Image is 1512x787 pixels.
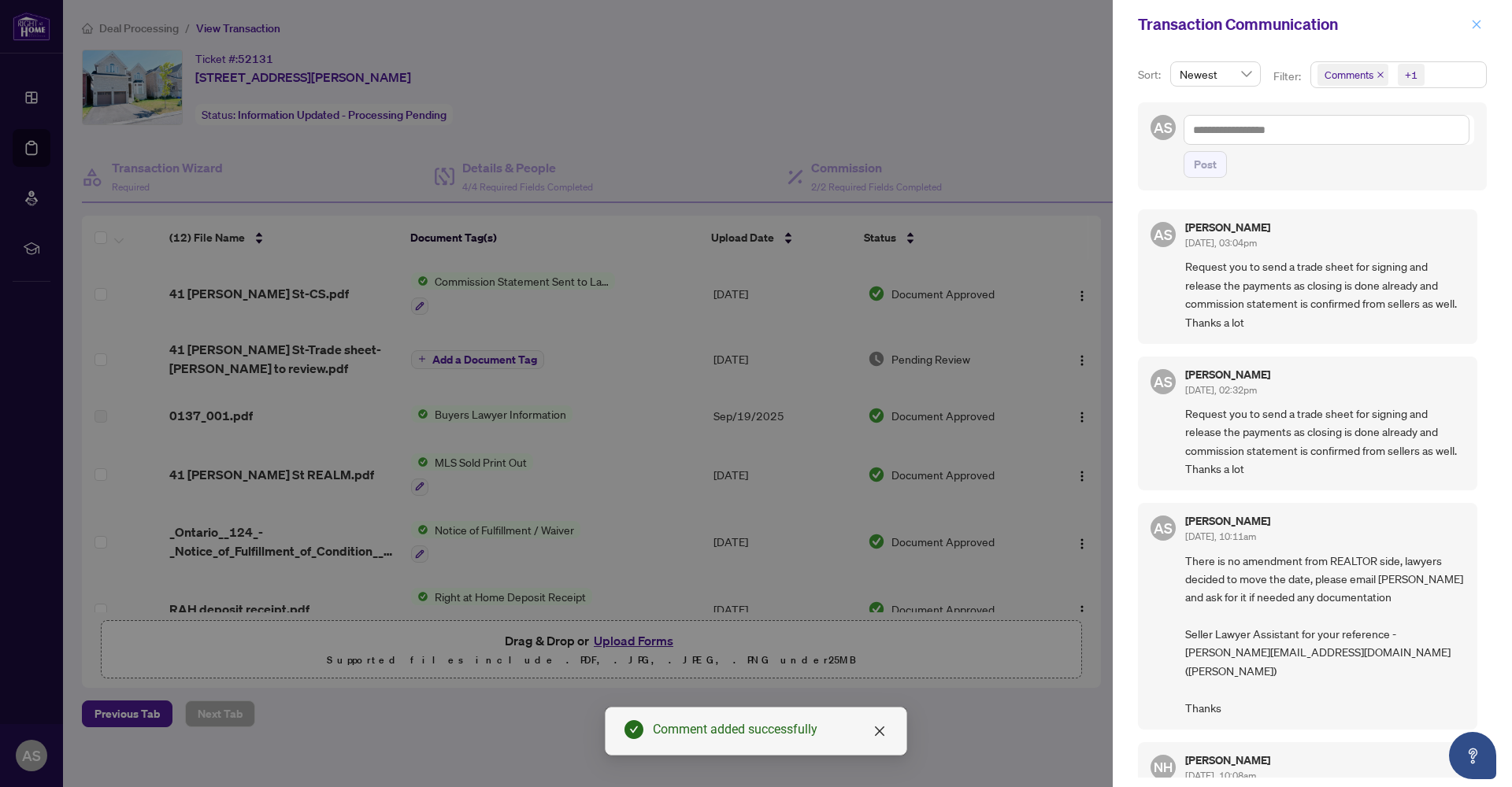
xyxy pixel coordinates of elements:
[1185,384,1257,396] span: [DATE], 02:32pm
[1185,515,1270,527] h5: [PERSON_NAME]
[1471,19,1482,30] span: close
[1154,371,1173,393] span: AS
[1138,13,1466,36] div: Transaction Communication
[1185,257,1465,331] span: Request you to send a trade sheet for signing and release the payments as closing is done already...
[1377,71,1384,79] span: close
[1185,222,1270,233] h5: [PERSON_NAME]
[871,722,888,740] a: Close
[1154,224,1173,246] span: AS
[1185,405,1465,478] span: Request you to send a trade sheet for signing and release the payments as closing is done already...
[1185,237,1257,249] span: [DATE], 03:04pm
[1273,68,1303,85] p: Filter:
[1405,67,1417,83] div: +1
[1138,66,1164,83] p: Sort:
[1185,755,1270,766] h5: [PERSON_NAME]
[1325,67,1373,83] span: Comments
[1317,64,1388,86] span: Comments
[1185,770,1256,781] span: [DATE], 10:08am
[1185,369,1270,380] h5: [PERSON_NAME]
[1180,62,1251,86] span: Newest
[873,725,886,737] span: close
[1184,151,1227,178] button: Post
[1449,732,1496,779] button: Open asap
[653,720,888,739] div: Comment added successfully
[1185,552,1465,717] span: There is no amendment from REALTOR side, lawyers decided to move the date, please email [PERSON_N...
[1154,116,1173,139] span: AS
[1154,517,1173,539] span: AS
[1185,530,1256,542] span: [DATE], 10:11am
[624,720,643,739] span: check-circle
[1154,757,1173,778] span: NH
